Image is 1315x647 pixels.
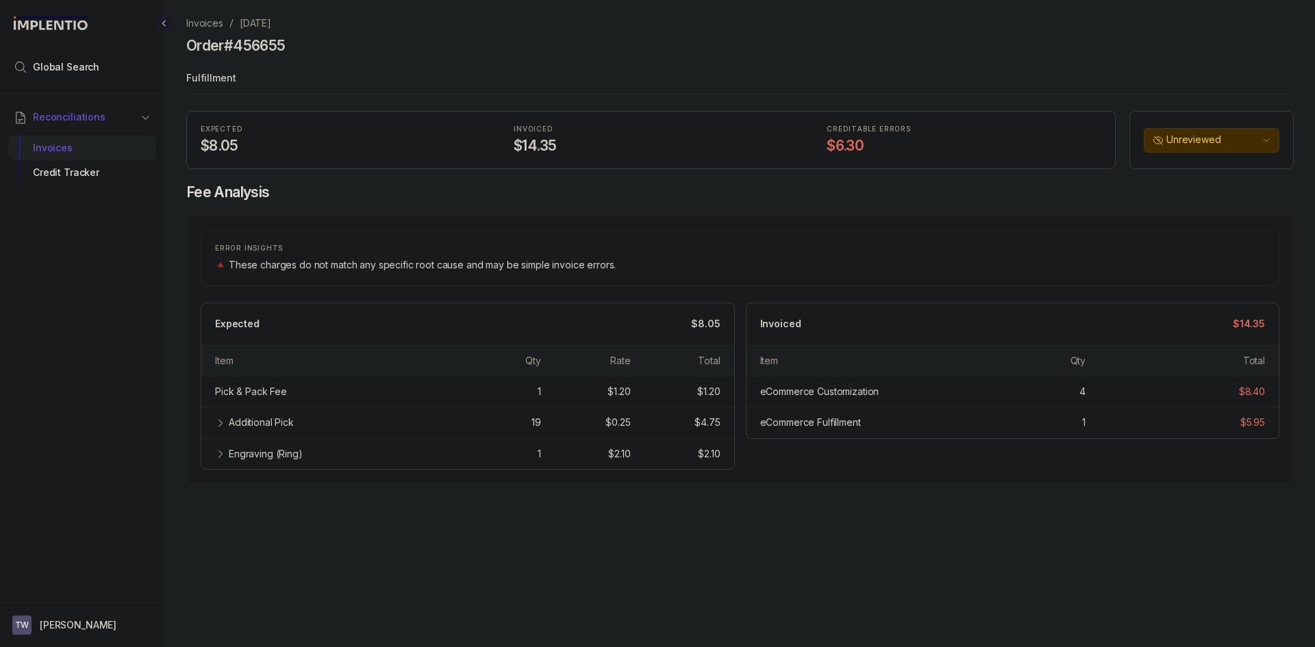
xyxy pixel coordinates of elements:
div: Total [1243,354,1265,368]
nav: breadcrumb [186,16,271,30]
span: User initials [12,616,32,635]
div: Invoices [19,136,145,160]
div: Additional Pick [229,416,294,429]
div: 19 [531,416,541,429]
p: Invoiced [760,317,801,331]
p: $14.35 [1233,317,1265,331]
div: 1 [1082,416,1086,429]
div: $1.20 [608,385,630,398]
div: $2.10 [608,447,630,461]
button: Reconciliations [8,102,156,132]
span: Global Search [33,60,99,74]
div: $2.10 [698,447,720,461]
div: Item [215,354,233,368]
span: Reconciliations [33,110,105,124]
p: [PERSON_NAME] [40,618,116,632]
div: $8.40 [1239,385,1265,398]
h4: $14.35 [514,136,788,155]
div: $0.25 [605,416,630,429]
h4: $8.05 [201,136,475,155]
button: Unreviewed [1144,128,1279,153]
button: User initials[PERSON_NAME] [12,616,152,635]
div: eCommerce Fulfillment [760,416,861,429]
div: Rate [610,354,630,368]
div: 1 [538,447,541,461]
div: $5.95 [1240,416,1265,429]
p: CREDITABLE ERRORS [827,125,1101,134]
img: trend image [215,259,226,270]
div: Collapse Icon [156,15,173,31]
p: $8.05 [691,317,720,331]
div: Qty [1070,354,1086,368]
p: INVOICED [514,125,788,134]
div: Qty [525,354,541,368]
h4: Order #456655 [186,36,285,55]
div: Total [698,354,720,368]
div: Engraving (Ring) [229,447,303,461]
div: Pick & Pack Fee [215,385,287,398]
div: $4.75 [694,416,720,429]
a: Invoices [186,16,223,30]
h4: $6.30 [827,136,1101,155]
p: These charges do not match any specific root cause and may be simple invoice errors. [229,258,616,272]
p: Expected [215,317,260,331]
p: Unreviewed [1166,133,1260,147]
h4: Fee Analysis [186,183,1294,202]
div: Item [760,354,778,368]
div: 1 [538,385,541,398]
p: ERROR INSIGHTS [215,244,1265,253]
div: eCommerce Customization [760,385,879,398]
a: [DATE] [240,16,271,30]
div: 4 [1079,385,1086,398]
div: Credit Tracker [19,160,145,185]
div: Reconciliations [8,133,156,188]
p: EXPECTED [201,125,475,134]
p: Fulfillment [186,66,1294,93]
div: $1.20 [697,385,720,398]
